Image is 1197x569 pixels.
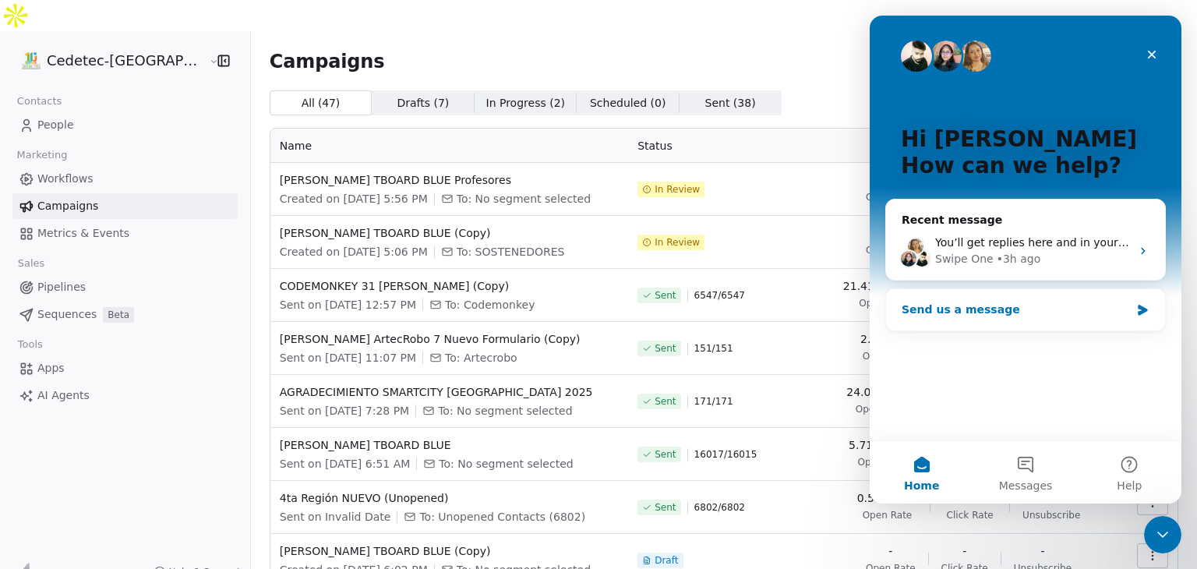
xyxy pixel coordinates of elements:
div: Send us a message [16,273,296,316]
span: Unsubscribe [1022,509,1080,521]
span: [PERSON_NAME] TBOARD BLUE (Copy) [280,543,619,559]
span: To: Codemonkey [445,297,535,313]
span: 16017 / 16015 [694,448,757,461]
button: Help [208,426,312,488]
span: 6547 / 6547 [694,289,745,302]
a: People [12,112,238,138]
span: [PERSON_NAME] TBOARD BLUE (Copy) [280,225,619,241]
th: Name [270,129,628,163]
span: Workflows [37,171,94,187]
span: Sent on [DATE] 11:07 PM [280,350,416,366]
a: Workflows [12,166,238,192]
span: Cedetec-[GEOGRAPHIC_DATA] [47,51,205,71]
span: Drafts ( 7 ) [397,95,449,111]
span: Home [34,465,69,475]
div: Close [268,25,296,53]
span: Marketing [10,143,74,167]
span: People [37,117,74,133]
a: Apps [12,355,238,381]
a: Campaigns [12,193,238,219]
a: Pipelines [12,274,238,300]
span: Sent [655,448,676,461]
span: 151 / 151 [694,342,733,355]
button: Messages [104,426,207,488]
iframe: Intercom live chat [870,16,1181,504]
span: Sent on [DATE] 12:57 PM [280,297,416,313]
span: Tools [11,333,49,356]
span: You’ll get replies here and in your email: ✉️ [EMAIL_ADDRESS][DOMAIN_NAME] Our usual reply time 🕒... [65,221,662,233]
span: Scheduled ( 0 ) [590,95,666,111]
span: Campaigns [270,50,385,72]
span: Sequences [37,306,97,323]
span: In Review [655,236,700,249]
span: To: No segment selected [439,456,573,472]
span: Sent [655,342,676,355]
span: Open Rate [859,297,909,309]
span: Sent on Invalid Date [280,509,391,525]
span: Contacts [10,90,69,113]
span: 21.41% (1227) [843,278,924,294]
span: [PERSON_NAME] TBOARD BLUE [280,437,619,453]
span: Sales [11,252,51,275]
button: Cedetec-[GEOGRAPHIC_DATA] [19,48,198,74]
span: - [888,543,892,559]
div: • 3h ago [127,235,171,252]
span: To: SOSTENEDORES [457,244,565,260]
span: In Progress ( 2 ) [486,95,566,111]
span: Sent [655,395,676,408]
span: Campaigns [37,198,98,214]
span: Open Rate [858,456,908,468]
span: Open Rate [863,509,913,521]
span: Sent [655,501,676,514]
span: Pipelines [37,279,86,295]
span: 0.51% (34) [857,490,918,506]
span: 24.03% (37) [846,384,914,400]
span: Apps [37,360,65,376]
span: [PERSON_NAME] ArtecRobo 7 Nuevo Formulario (Copy) [280,331,619,347]
span: Open Rate [863,350,913,362]
a: AI Agents [12,383,238,408]
span: Open Rate [866,244,916,256]
span: - [1040,543,1044,559]
span: 4ta Región NUEVO (Unopened) [280,490,619,506]
span: - [962,543,966,559]
span: Sent on [DATE] 6:51 AM [280,456,411,472]
span: To: No segment selected [438,403,572,419]
span: AGRADECIMIENTO SMARTCITY [GEOGRAPHIC_DATA] 2025 [280,384,619,400]
span: In Review [655,183,700,196]
span: 6802 / 6802 [694,501,745,514]
th: Status [628,129,823,163]
span: Sent on [DATE] 7:28 PM [280,403,409,419]
span: Sent [655,289,676,302]
span: Draft [655,554,678,567]
span: Created on [DATE] 5:56 PM [280,191,428,207]
span: Created on [DATE] 5:06 PM [280,244,428,260]
span: [PERSON_NAME] TBOARD BLUE Profesores [280,172,619,188]
span: 171 / 171 [694,395,733,408]
span: Messages [129,465,183,475]
span: To: Unopened Contacts (6802) [419,509,585,525]
span: 2.72% (4) [860,331,914,347]
span: Metrics & Events [37,225,129,242]
span: Help [247,465,272,475]
span: CODEMONKEY 31 [PERSON_NAME] (Copy) [280,278,619,294]
span: 5.71% (755) [849,437,916,453]
span: To: Artecrobo [445,350,517,366]
span: Sent ( 38 ) [705,95,756,111]
span: Click Rate [947,509,994,521]
span: To: No segment selected [457,191,591,207]
span: AI Agents [37,387,90,404]
div: Send us a message [32,286,260,302]
span: Beta [103,307,134,323]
